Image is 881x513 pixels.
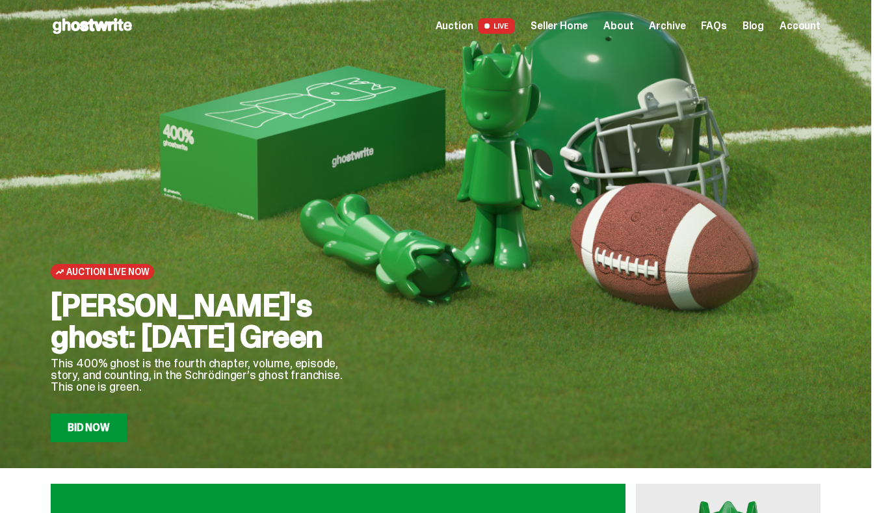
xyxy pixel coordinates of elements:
[531,21,588,31] a: Seller Home
[51,358,363,393] p: This 400% ghost is the fourth chapter, volume, episode, story, and counting, in the Schrödinger’s...
[66,267,149,277] span: Auction Live Now
[51,290,363,352] h2: [PERSON_NAME]'s ghost: [DATE] Green
[436,18,515,34] a: Auction LIVE
[743,21,764,31] a: Blog
[478,18,515,34] span: LIVE
[701,21,726,31] a: FAQs
[603,21,633,31] a: About
[436,21,473,31] span: Auction
[780,21,821,31] a: Account
[51,414,127,442] a: Bid Now
[649,21,685,31] a: Archive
